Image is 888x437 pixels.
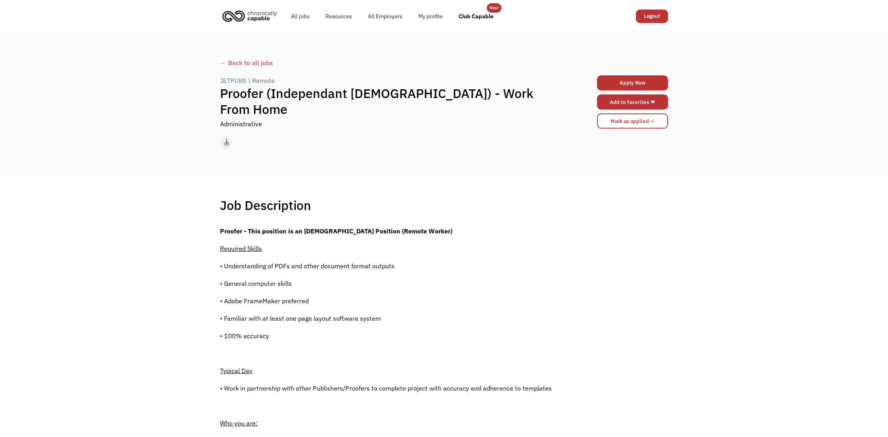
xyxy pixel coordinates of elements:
[597,94,668,110] a: Add to favorites ❤
[318,4,360,29] a: Resources
[220,383,552,393] p: • Work in partnership with other Publishers/Proofers to complete project with accuracy and adhere...
[220,296,552,306] p: • Adobe FrameMaker preferred
[220,58,668,67] a: ← Back to all jobs
[220,7,279,25] img: Chronically Capable logo
[220,331,552,341] p: • 100% accuracy
[220,227,452,235] strong: Proofer - This position is an [DEMOGRAPHIC_DATA] Position (Remote Worker)
[248,76,250,85] div: |
[220,7,283,25] a: home
[220,367,253,375] span: Typical Day
[220,419,258,427] span: Who you are:
[360,4,410,29] a: All Employers
[597,112,668,131] form: Mark as applied form
[220,119,262,129] div: Administrative
[220,197,311,213] h1: Job Description
[252,76,275,85] div: Remote
[220,76,277,85] a: JETPUBS|Remote
[220,261,552,271] p: • Understanding of PDFs and other document format outputs
[410,4,451,29] a: My profile
[220,76,246,85] div: JETPUBS
[597,75,668,90] a: Apply Now
[220,314,552,323] p: • Familiar with at least one page layout software system
[490,3,499,13] div: New!
[451,4,501,29] a: Club Capable
[597,114,668,129] input: Mark as applied ✓
[220,279,552,288] p: • General computer skills
[220,85,556,117] h1: Proofer (Independant [DEMOGRAPHIC_DATA]) - Work From Home
[636,10,668,23] a: Logout
[283,4,318,29] a: All jobs
[222,137,231,148] div: accessible
[220,244,262,252] span: Required Skills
